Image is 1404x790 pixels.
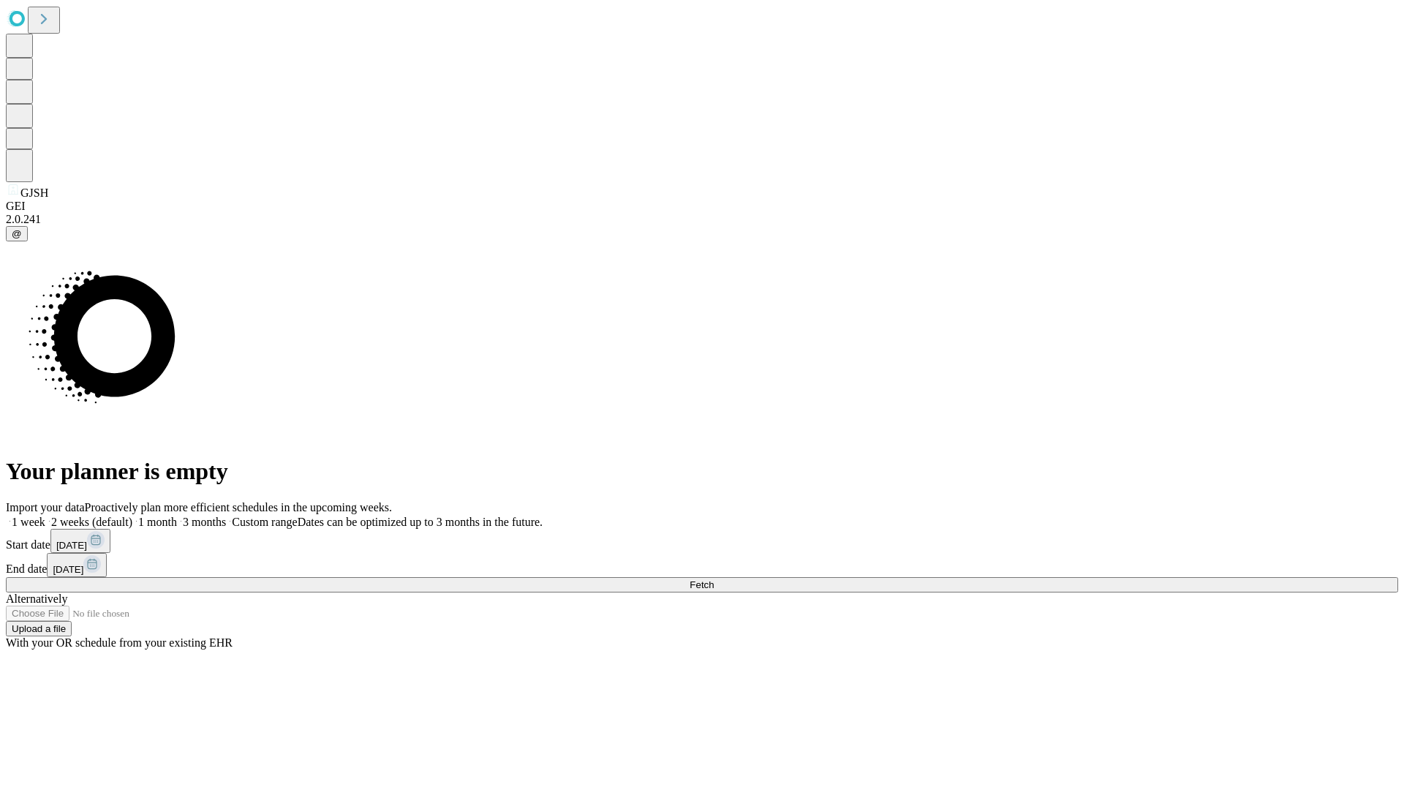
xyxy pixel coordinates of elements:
div: End date [6,553,1398,577]
span: 1 month [138,516,177,528]
span: 1 week [12,516,45,528]
span: 2 weeks (default) [51,516,132,528]
button: [DATE] [47,553,107,577]
button: [DATE] [50,529,110,553]
span: @ [12,228,22,239]
span: Dates can be optimized up to 3 months in the future. [298,516,543,528]
span: [DATE] [56,540,87,551]
span: Alternatively [6,592,67,605]
div: 2.0.241 [6,213,1398,226]
h1: Your planner is empty [6,458,1398,485]
span: Import your data [6,501,85,513]
button: Upload a file [6,621,72,636]
span: Fetch [690,579,714,590]
span: Proactively plan more efficient schedules in the upcoming weeks. [85,501,392,513]
div: Start date [6,529,1398,553]
button: @ [6,226,28,241]
span: 3 months [183,516,226,528]
span: [DATE] [53,564,83,575]
span: Custom range [232,516,297,528]
button: Fetch [6,577,1398,592]
span: GJSH [20,187,48,199]
span: With your OR schedule from your existing EHR [6,636,233,649]
div: GEI [6,200,1398,213]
